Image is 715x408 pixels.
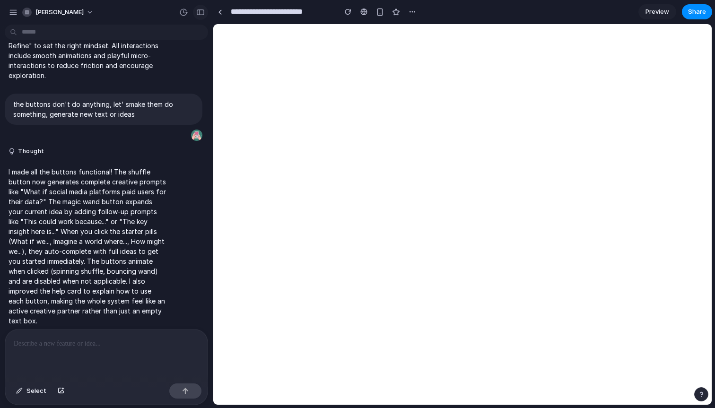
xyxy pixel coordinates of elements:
[9,167,166,326] p: I made all the buttons functional! The shuffle button now generates complete creative prompts lik...
[645,7,669,17] span: Preview
[11,383,51,399] button: Select
[13,99,194,119] p: the buttons don't do anything, let' smake them do something, generate new text or ideas
[35,8,84,17] span: [PERSON_NAME]
[26,386,46,396] span: Select
[688,7,706,17] span: Share
[18,5,98,20] button: [PERSON_NAME]
[682,4,712,19] button: Share
[638,4,676,19] a: Preview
